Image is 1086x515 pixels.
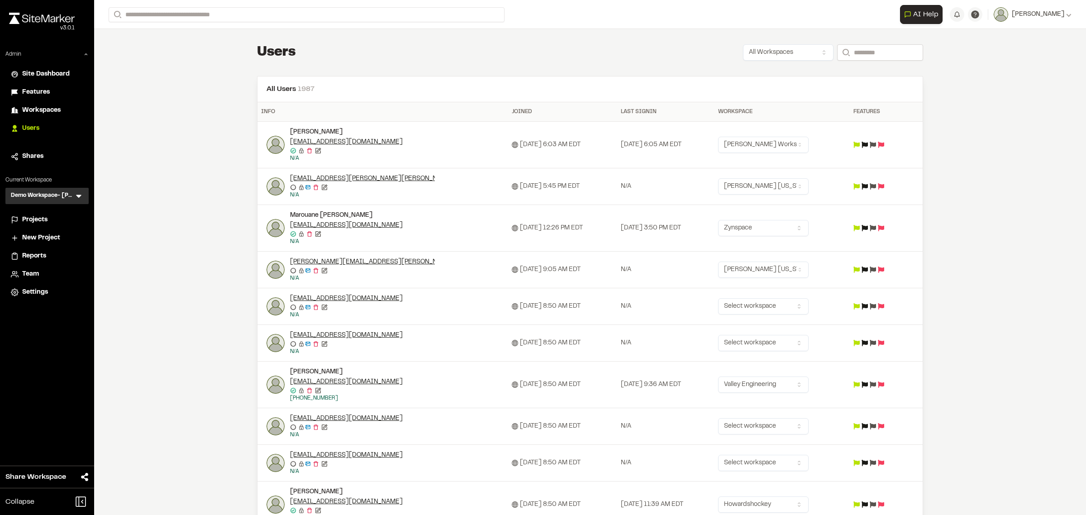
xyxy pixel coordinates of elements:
button: [PERSON_NAME] [994,7,1072,22]
a: [EMAIL_ADDRESS][DOMAIN_NAME] [290,450,403,460]
div: [DATE] 8:50 AM EDT [512,421,614,431]
h3: Demo Workspace- [PERSON_NAME] [11,191,74,200]
span: No reset password email sent [296,148,305,154]
div: [PERSON_NAME] [290,367,435,377]
div: N/A [621,338,711,348]
div: Feature flags [853,142,901,148]
a: [EMAIL_ADDRESS][DOMAIN_NAME] [290,377,403,387]
a: Projects [11,215,83,225]
h1: Users [257,43,296,62]
a: Shares [11,152,83,162]
a: [EMAIL_ADDRESS][DOMAIN_NAME] [290,294,403,304]
div: [DATE] 8:50 AM EDT [512,500,614,510]
span: Features [22,87,50,97]
div: Feature flags [853,460,901,466]
a: N/A [290,193,299,197]
div: Feature flags [853,183,901,190]
span: Signed up via Web [512,340,518,346]
span: No reset password email sent [296,424,305,430]
div: [DATE] 5:45 PM EDT [512,181,614,191]
img: photo [267,334,285,352]
img: User [994,7,1008,22]
p: Current Workspace [5,176,89,184]
span: Signed up via Web [512,460,518,466]
span: AI Help [913,9,938,20]
div: [DATE] 8:50 AM EDT [512,338,614,348]
a: [EMAIL_ADDRESS][DOMAIN_NAME] [290,497,403,507]
div: [PERSON_NAME] [290,487,435,497]
a: Reports [11,251,83,261]
div: Feature flags [853,423,901,429]
span: Team [22,269,39,279]
img: photo [267,261,285,279]
a: Features [11,87,83,97]
a: Workspaces [11,105,83,115]
a: Site Dashboard [11,69,83,79]
img: Marouane reda [267,219,285,237]
img: photo [267,177,285,196]
a: [EMAIL_ADDRESS][DOMAIN_NAME] [290,137,403,147]
span: Collapse [5,496,34,507]
span: Site Dashboard [22,69,70,79]
h2: All Users [267,84,914,95]
span: No reset password email sent [296,231,305,237]
span: Signed up via Web [512,303,518,310]
span: Settings [22,287,48,297]
div: Shawn Bryant [290,127,435,162]
a: N/A [290,239,299,244]
div: N/A [621,181,711,191]
a: [EMAIL_ADDRESS][DOMAIN_NAME] [290,330,403,340]
span: No reset password email sent [296,267,305,274]
span: Share Workspace [5,472,66,482]
div: Joined [512,108,614,116]
a: Users [11,124,83,134]
div: [DATE] 6:05 AM EDT [621,140,711,150]
div: Feature flags [853,340,901,346]
a: Settings [11,287,83,297]
img: Chad Davis [267,496,285,514]
a: [EMAIL_ADDRESS][PERSON_NAME][PERSON_NAME][DOMAIN_NAME] [290,174,508,184]
div: Workspace [718,108,846,116]
span: Projects [22,215,48,225]
span: Reports [22,251,46,261]
div: Feature flags [853,267,901,273]
span: New Project [22,233,60,243]
span: No reset password email sent [296,341,305,347]
div: Feature flags [853,501,901,508]
div: N/A [621,265,711,275]
img: photo [267,454,285,472]
span: No reset password email sent [296,507,305,514]
div: [PERSON_NAME] [290,127,435,137]
div: Marouane reda [290,210,435,246]
div: Info [261,108,505,116]
div: Features [853,108,901,116]
span: Signed up via Web [512,142,518,148]
div: Oh geez...please don't... [9,24,75,32]
div: Jason Damico [290,367,435,402]
span: Signed up via Web [512,501,518,508]
a: [EMAIL_ADDRESS][DOMAIN_NAME] [290,414,403,424]
span: [PERSON_NAME] [1012,10,1064,19]
img: Shawn Bryant [267,136,285,154]
div: Feature flags [853,381,901,388]
a: [PHONE_NUMBER] [290,396,338,401]
span: Signed up via Web [512,381,518,388]
a: N/A [290,469,299,474]
a: N/A [290,433,299,437]
div: [DATE] 3:50 PM EDT [621,223,711,233]
span: No reset password email sent [296,461,305,467]
span: Signed up via Web [512,267,518,273]
div: Marouane [PERSON_NAME] [290,210,435,220]
div: [DATE] 8:50 AM EDT [512,301,614,311]
div: [DATE] 9:05 AM EDT [512,265,614,275]
div: [DATE] 12:26 PM EDT [512,223,614,233]
a: N/A [290,156,299,161]
span: Users [22,124,39,134]
div: [DATE] 6:03 AM EDT [512,140,614,150]
a: [EMAIL_ADDRESS][DOMAIN_NAME] [290,220,403,230]
span: Signed up via Web [512,423,518,429]
img: photo [267,297,285,315]
span: No reset password email sent [296,304,305,310]
span: No reset password email sent [296,387,305,394]
span: No reset password email sent [296,184,305,191]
